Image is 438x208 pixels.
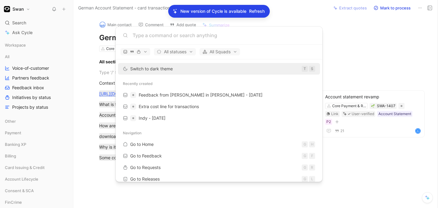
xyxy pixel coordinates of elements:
div: G [302,153,308,159]
span: Go to Home [130,142,154,147]
a: Go to HomeGH [118,139,320,150]
span: Indy - [DATE] [139,115,165,121]
button: Switch to dark themeTS [118,63,320,75]
div: G [302,176,308,182]
span: Go to Releases [130,176,160,182]
div: R [309,164,315,171]
div: G [302,164,308,171]
span: Go to Requests [130,165,161,170]
a: Feedback from [PERSON_NAME] in [PERSON_NAME] - [DATE] [118,89,320,101]
div: G [302,141,308,147]
a: Go to ReleasesGL [118,173,320,185]
button: All statuses [154,48,196,55]
span: Switch to dark theme [130,66,173,71]
span: Feedback from [PERSON_NAME] in [PERSON_NAME] - [DATE] [139,92,262,97]
div: S [309,66,315,72]
span: Go to Feedback [130,153,162,158]
div: Navigation [116,128,322,139]
button: All Squads [200,48,240,55]
div: L [309,176,315,182]
a: Extra cost line for transactions [118,101,320,112]
div: F [309,153,315,159]
a: Indy - [DATE] [118,112,320,124]
div: Recently created [116,78,322,89]
div: T [302,66,308,72]
span: Extra cost line for transactions [139,104,199,109]
span: All statuses [157,48,193,55]
input: Type a command or search anything [133,32,315,39]
a: Go to FeedbackGF [118,150,320,162]
a: Go to RequestsGR [118,162,320,173]
span: All Squads [202,48,237,55]
div: H [309,141,315,147]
